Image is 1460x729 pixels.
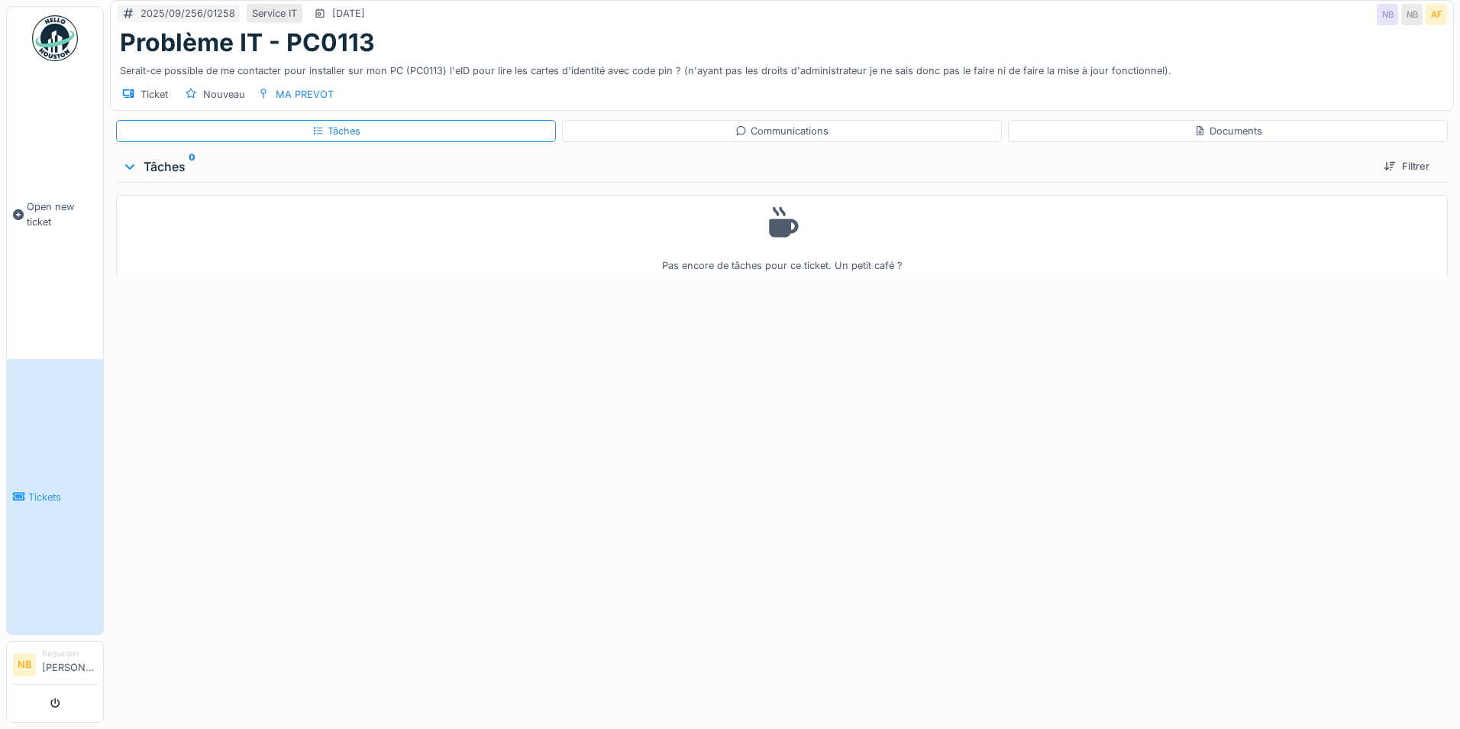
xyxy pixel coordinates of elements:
[7,359,103,634] a: Tickets
[1194,124,1262,138] div: Documents
[332,6,365,21] div: [DATE]
[13,653,36,676] li: NB
[276,87,334,102] div: MA PREVOT
[141,6,235,21] div: 2025/09/256/01258
[189,157,195,176] sup: 0
[42,648,97,681] li: [PERSON_NAME]
[1426,4,1447,25] div: AF
[27,199,97,228] span: Open new ticket
[141,87,168,102] div: Ticket
[203,87,245,102] div: Nouveau
[735,124,829,138] div: Communications
[252,6,297,21] div: Service IT
[120,28,375,57] h1: Problème IT - PC0113
[122,157,1371,176] div: Tâches
[7,70,103,359] a: Open new ticket
[42,648,97,659] div: Requester
[312,124,360,138] div: Tâches
[120,57,1444,78] div: Serait-ce possible de me contacter pour installer sur mon PC (PC0113) l'eID pour lire les cartes ...
[1401,4,1423,25] div: NB
[126,202,1438,273] div: Pas encore de tâches pour ce ticket. Un petit café ?
[1377,4,1398,25] div: NB
[1378,156,1436,177] div: Filtrer
[28,490,97,504] span: Tickets
[13,648,97,685] a: NB Requester[PERSON_NAME]
[32,15,78,61] img: Badge_color-CXgf-gQk.svg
